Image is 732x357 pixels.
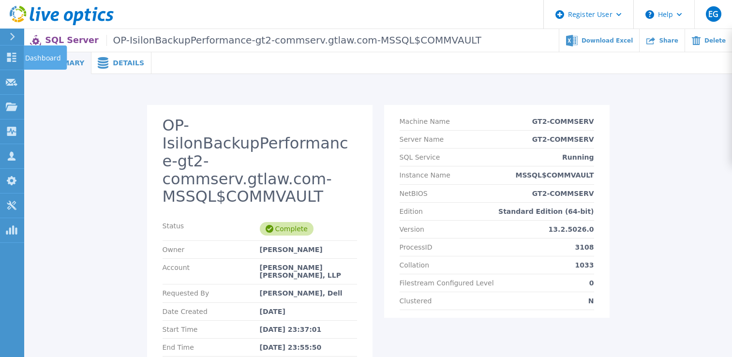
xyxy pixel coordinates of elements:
p: GT2-COMMSERV [532,118,594,125]
p: 13.2.5026.0 [549,225,594,233]
p: Standard Edition (64-bit) [498,208,594,215]
p: Machine Name [400,118,450,125]
h2: OP-IsilonBackupPerformance-gt2-commserv.gtlaw.com-MSSQL$COMMVAULT [163,117,357,206]
div: [PERSON_NAME] [260,246,357,253]
p: ProcessID [400,243,433,251]
span: EG [708,10,718,18]
div: [DATE] 23:37:01 [260,326,357,333]
span: Details [113,59,144,66]
p: Collation [400,261,430,269]
p: MSSQL$COMMVAULT [516,171,594,179]
p: Requested By [163,289,260,297]
div: [PERSON_NAME] [PERSON_NAME], LLP [260,264,357,279]
p: 0 [589,279,594,287]
p: SQL Service [400,153,440,161]
span: OP-IsilonBackupPerformance-gt2-commserv.gtlaw.com-MSSQL$COMMVAULT [106,35,481,46]
div: [DATE] [260,308,357,315]
span: Download Excel [582,38,633,44]
p: Clustered [400,297,432,305]
p: End Time [163,343,260,351]
p: Status [163,222,260,236]
p: Start Time [163,326,260,333]
p: Edition [400,208,423,215]
div: [PERSON_NAME], Dell [260,289,357,297]
p: 1033 [575,261,594,269]
p: N [588,297,594,305]
p: NetBIOS [400,190,428,197]
span: Share [659,38,678,44]
p: Dashboard [25,45,61,71]
p: Filestream Configured Level [400,279,494,287]
p: SQL Server [45,35,481,46]
p: Version [400,225,424,233]
p: GT2-COMMSERV [532,190,594,197]
p: Date Created [163,308,260,315]
p: 3108 [575,243,594,251]
p: Server Name [400,135,444,143]
div: Complete [260,222,314,236]
p: GT2-COMMSERV [532,135,594,143]
div: [DATE] 23:55:50 [260,343,357,351]
p: Owner [163,246,260,253]
p: Running [562,153,594,161]
span: Delete [704,38,726,44]
p: Instance Name [400,171,450,179]
p: Account [163,264,260,279]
